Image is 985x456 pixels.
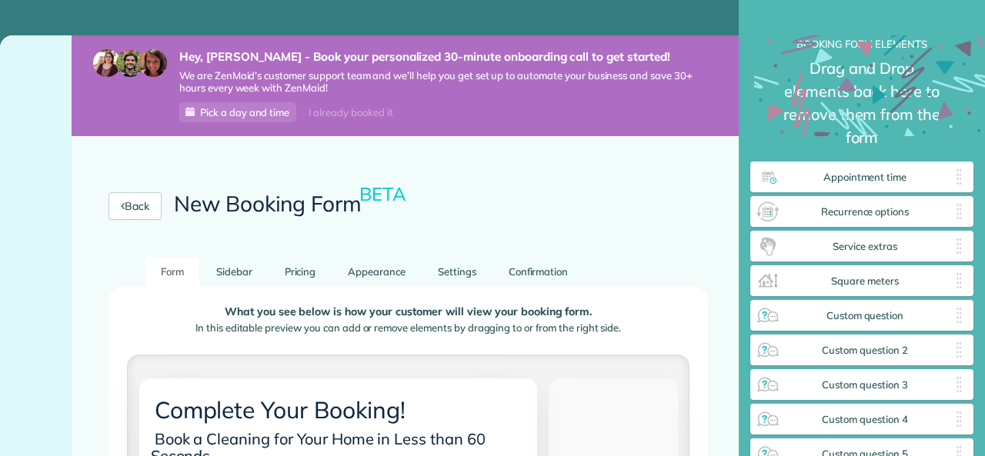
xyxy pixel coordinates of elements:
span: Recurrence options [780,206,950,218]
img: jorge-587dff0eeaa6aab1f244e6dc62b8924c3b6ad411094392a53c71c6c4a576187d.jpg [116,49,144,77]
span: We are ZenMaid’s customer support team and we’ll help you get set up to automate your business an... [179,69,708,95]
span: Pick a day and time [200,106,289,118]
strong: Hey, [PERSON_NAME] - Book your personalized 30-minute onboarding call to get started! [179,49,708,65]
span: Square meters [780,275,950,288]
img: service_extras_widget_icon-c2972512f5714c824e9ffd75eab503ac416632dec4a01ee8c042630912075e14.png [756,234,780,258]
span: Custom question 3 [780,379,950,391]
p: What you see below is how your customer will view your booking form. [139,306,677,318]
img: drag_indicator-119b368615184ecde3eda3c64c821f6cf29d3e2b97b89ee44bc31753036683e5.png [950,199,968,224]
a: Confirmation [493,257,584,287]
div: I already booked it [299,103,402,122]
img: recurrence_options_widget_icon-378612691d69f9af6b7f813f981692aacd0682f6952d883c0ea488e3349d6d30.png [756,199,780,224]
a: Settings [422,257,492,287]
img: appointment_time_widget_icon-3cef1a702ae8d5e7025d05197c4b482fef7d1fb9e60361da9cd4e1ea3c6be611.png [756,165,780,189]
h2: Booking Form elements [750,38,973,49]
p: In this editable preview you can add or remove elements by dragging to or from the right side. [139,321,677,336]
h2: New Booking Form [174,192,409,216]
a: Back [109,192,162,220]
img: drag_indicator-119b368615184ecde3eda3c64c821f6cf29d3e2b97b89ee44bc31753036683e5.png [950,234,968,258]
span: Complete Your Booking! [151,391,416,428]
img: drag_indicator-119b368615184ecde3eda3c64c821f6cf29d3e2b97b89ee44bc31753036683e5.png [950,372,968,397]
small: Drag and Drop elements back here to remove them from the form [750,57,973,161]
img: michelle-19f622bdf1676172e81f8f8fba1fb50e276960ebfe0243fe18214015130c80e4.jpg [139,49,167,77]
img: drag_indicator-119b368615184ecde3eda3c64c821f6cf29d3e2b97b89ee44bc31753036683e5.png [950,268,968,293]
span: Custom question 4 [780,414,950,426]
img: custom_question_4_widget_icon-46ce5e2db8a0deaba23a19c490ecaea7d3a9f366cd7e9b87b53c809f14eb71ef.png [756,407,780,431]
img: custom_question_widget_icon-46ce5e2db8a0deaba23a19c490ecaea7d3a9f366cd7e9b87b53c809f14eb71ef.png [756,303,780,328]
a: Appearance [332,257,421,287]
span: Custom question [780,310,950,322]
img: drag_indicator-119b368615184ecde3eda3c64c821f6cf29d3e2b97b89ee44bc31753036683e5.png [950,303,968,328]
span: Custom question 2 [780,344,950,357]
img: drag_indicator-119b368615184ecde3eda3c64c821f6cf29d3e2b97b89ee44bc31753036683e5.png [950,338,968,362]
img: square_meters_widget_icon-86f4c594f003aab3d3588d0db1e9ed1f0bd22b10cfe1e2c9d575362bb9e717df.png [756,268,780,293]
img: custom_question_3_widget_icon-46ce5e2db8a0deaba23a19c490ecaea7d3a9f366cd7e9b87b53c809f14eb71ef.png [756,372,780,397]
img: drag_indicator-119b368615184ecde3eda3c64c821f6cf29d3e2b97b89ee44bc31753036683e5.png [950,165,968,189]
a: Pick a day and time [179,102,296,122]
img: custom_question_2_widget_icon-46ce5e2db8a0deaba23a19c490ecaea7d3a9f366cd7e9b87b53c809f14eb71ef.png [756,338,780,362]
img: maria-72a9807cf96188c08ef61303f053569d2e2a8a1cde33d635c8a3ac13582a053d.jpg [93,49,121,77]
img: drag_indicator-119b368615184ecde3eda3c64c821f6cf29d3e2b97b89ee44bc31753036683e5.png [950,407,968,431]
span: Service extras [780,241,950,253]
a: Sidebar [201,257,268,287]
a: Form [145,257,199,287]
span: Appointment time [780,171,950,184]
small: BETA [359,182,406,205]
a: Pricing [269,257,332,287]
